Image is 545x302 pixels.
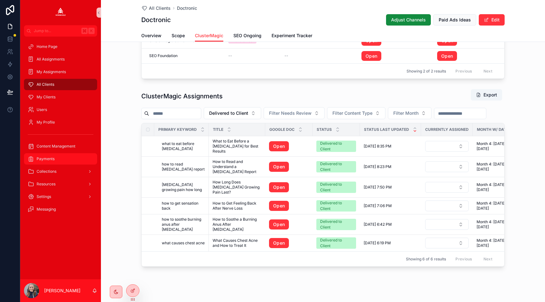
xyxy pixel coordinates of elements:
[24,104,97,115] a: Users
[406,257,446,262] span: Showing 6 of 6 results
[24,117,97,128] a: My Profile
[477,182,521,192] a: Month 4: [DATE] - [DATE]
[24,91,97,103] a: My Clients
[320,141,352,152] div: Delivered to Client
[24,204,97,215] a: Messaging
[364,222,417,227] a: [DATE] 6:42 PM
[425,182,469,193] a: Select Button
[89,28,94,33] span: K
[364,144,391,149] span: [DATE] 8:35 PM
[407,69,446,74] span: Showing 2 of 2 results
[37,57,65,62] span: All Assignments
[477,141,521,151] span: Month 4: [DATE] - [DATE]
[37,207,56,212] span: Messaging
[37,44,57,49] span: Home Page
[24,191,97,202] a: Settings
[364,144,417,149] a: [DATE] 8:35 PM
[269,238,289,248] a: Open
[272,32,312,39] span: Experiment Tracker
[162,182,205,192] a: [MEDICAL_DATA] growing pain how long
[37,144,75,149] span: Content Management
[37,169,56,174] span: Collections
[37,95,56,100] span: My Clients
[364,164,417,169] a: [DATE] 8:23 PM
[477,127,511,132] span: Month w/ Dates
[158,127,197,132] span: Primary Keyword
[24,41,97,52] a: Home Page
[24,178,97,190] a: Resources
[284,53,288,58] span: --
[24,25,97,37] button: Jump to...K
[316,141,356,152] a: Delivered to Client
[364,127,409,132] span: Status Last Updated
[162,162,205,172] a: how to read [MEDICAL_DATA] report
[269,110,312,116] span: Filter Needs Review
[388,107,431,119] button: Select Button
[37,194,51,199] span: Settings
[364,241,391,246] span: [DATE] 6:19 PM
[320,182,352,193] div: Delivered to Client
[228,53,232,58] span: --
[425,200,469,212] a: Select Button
[162,141,205,151] span: what to eat before [MEDICAL_DATA]
[425,237,469,249] a: Select Button
[439,17,471,23] span: Paid Ads Ideas
[37,69,66,74] span: My Assignments
[317,127,332,132] span: Status
[264,107,325,119] button: Select Button
[269,201,309,211] a: Open
[149,53,221,58] a: SEO Foundation
[361,51,433,61] a: Open
[393,110,419,116] span: Filter Month
[479,14,505,26] button: Edit
[24,54,97,65] a: All Assignments
[327,107,385,119] button: Select Button
[233,32,261,39] span: SEO Ongoing
[320,219,352,230] div: Delivered to Client
[391,17,426,23] span: Adjust Channels
[320,161,352,172] div: Delivered to Client
[141,5,171,11] a: All Clients
[433,14,476,26] button: Paid Ads Ideas
[332,110,372,116] span: Filter Content Type
[213,159,261,174] a: How to Read and Understand a [MEDICAL_DATA] Report
[172,30,185,43] a: Scope
[477,201,521,211] span: Month 4: [DATE] - [DATE]
[269,162,309,172] a: Open
[316,182,356,193] a: Delivered to Client
[228,53,277,58] a: --
[204,107,261,119] button: Select Button
[162,241,205,246] span: what causes chest acne
[320,237,352,249] div: Delivered to Client
[269,219,289,229] a: Open
[477,219,521,229] a: Month 4: [DATE] - [DATE]
[269,201,289,211] a: Open
[162,201,205,211] a: how to get sensation back
[364,164,391,169] span: [DATE] 8:23 PM
[34,28,79,33] span: Jump to...
[141,30,161,43] a: Overview
[269,238,309,248] a: Open
[37,107,47,112] span: Users
[141,32,161,39] span: Overview
[364,222,392,227] span: [DATE] 6:42 PM
[213,201,261,211] a: How to Get Feeling Back After Nerve Loss
[149,5,171,11] span: All Clients
[269,182,289,192] a: Open
[213,180,261,195] a: How Long Does [MEDICAL_DATA] Growing Pain Last?
[361,51,381,61] a: Open
[471,89,502,101] button: Export
[269,141,289,151] a: Open
[24,66,97,78] a: My Assignments
[233,30,261,43] a: SEO Ongoing
[425,200,469,211] button: Select Button
[213,127,223,132] span: Title
[364,203,392,208] span: [DATE] 7:06 PM
[177,5,197,11] span: Doctronic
